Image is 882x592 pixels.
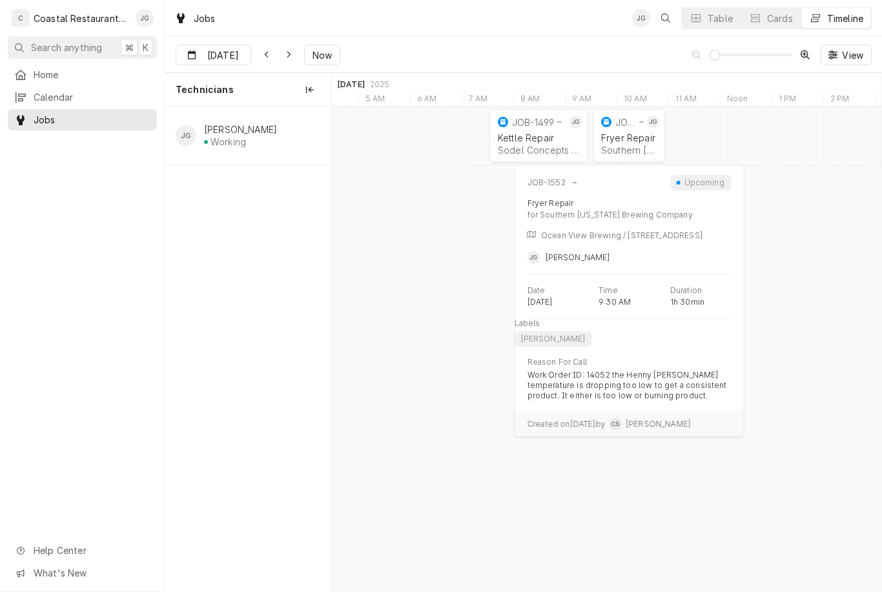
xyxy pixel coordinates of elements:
span: Jobs [34,113,150,127]
span: Search anything [31,41,102,54]
div: 2025 [370,79,390,90]
div: 5 AM [358,94,392,108]
div: JG [632,9,650,27]
div: JOB-1552 [615,117,638,128]
button: View [821,45,872,65]
div: Sodel Concepts | [GEOGRAPHIC_DATA], 19971 [498,145,580,156]
p: Date [528,285,546,296]
div: 11 AM [668,94,703,108]
div: James Gatton's Avatar [528,251,540,264]
div: James Gatton's Avatar [632,9,650,27]
div: Working [210,136,246,147]
div: normal [331,107,881,592]
div: 10 AM [617,94,653,108]
button: Now [304,45,340,65]
div: Southern [US_STATE] Brewing Company | Ocean View, 19970 [601,145,657,156]
div: James Gatton's Avatar [569,116,582,128]
div: JG [528,251,540,264]
div: Chris Sockriter's Avatar [609,418,622,431]
div: Fryer Repair [528,198,574,209]
a: Home [8,64,157,85]
div: 7 AM [462,94,495,108]
div: Technicians column. SPACE for context menu [165,73,331,107]
span: [PERSON_NAME] [546,252,610,262]
button: Open search [655,8,676,28]
div: James Gatton's Avatar [647,116,660,128]
span: Created on [DATE] by [528,419,606,429]
div: 9 AM [565,94,599,108]
div: Coastal Restaurant Repair [34,12,128,25]
div: JOB-1552 [528,178,566,188]
p: Ocean View Brewing / [STREET_ADDRESS] [541,230,703,241]
p: Duration [670,285,702,296]
div: Cards [767,12,793,25]
div: [DATE] [338,79,365,90]
span: Home [34,68,150,81]
div: Upcoming [682,178,726,188]
p: Time [599,285,618,296]
button: [DATE] [176,45,251,65]
p: 9:30 AM [599,297,631,307]
a: Calendar [8,87,157,108]
p: Labels [515,318,540,329]
div: Kettle Repair [498,132,580,143]
div: left [165,107,331,592]
div: [PERSON_NAME] [520,334,587,344]
div: Table [708,12,733,25]
span: View [839,48,866,62]
div: 8 AM [513,94,547,108]
p: Work Order ID: 14052 the Henny [PERSON_NAME] temperature is dropping too low to get a consistent ... [528,370,732,401]
button: Search anything⌘K [8,36,157,59]
span: Calendar [34,90,150,104]
p: 1h 30min [670,297,704,307]
p: Reason For Call [528,357,587,367]
span: [PERSON_NAME] [626,419,690,429]
div: James Gatton's Avatar [176,125,196,146]
div: Fryer Repair [601,132,657,143]
span: K [143,41,149,54]
span: Now [310,48,334,62]
div: JOB-1499 [512,117,554,128]
div: 1 PM [772,94,803,108]
a: Go to What's New [8,562,157,584]
div: Noon [720,94,755,108]
div: for Southern [US_STATE] Brewing Company [528,210,732,220]
a: Go to Help Center [8,540,157,561]
span: Help Center [34,544,149,557]
div: C [12,9,30,27]
span: ⌘ [125,41,134,54]
div: JG [647,116,660,128]
div: Timeline [827,12,863,25]
span: Technicians [176,83,234,96]
p: [DATE] [528,297,553,307]
a: Jobs [8,109,157,130]
div: JG [136,9,154,27]
div: 2 PM [823,94,856,108]
span: What's New [34,566,149,580]
div: JG [569,116,582,128]
div: JG [176,125,196,146]
div: James Gatton's Avatar [136,9,154,27]
div: 6 AM [410,94,444,108]
div: CS [609,418,622,431]
div: [PERSON_NAME] [204,124,277,135]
